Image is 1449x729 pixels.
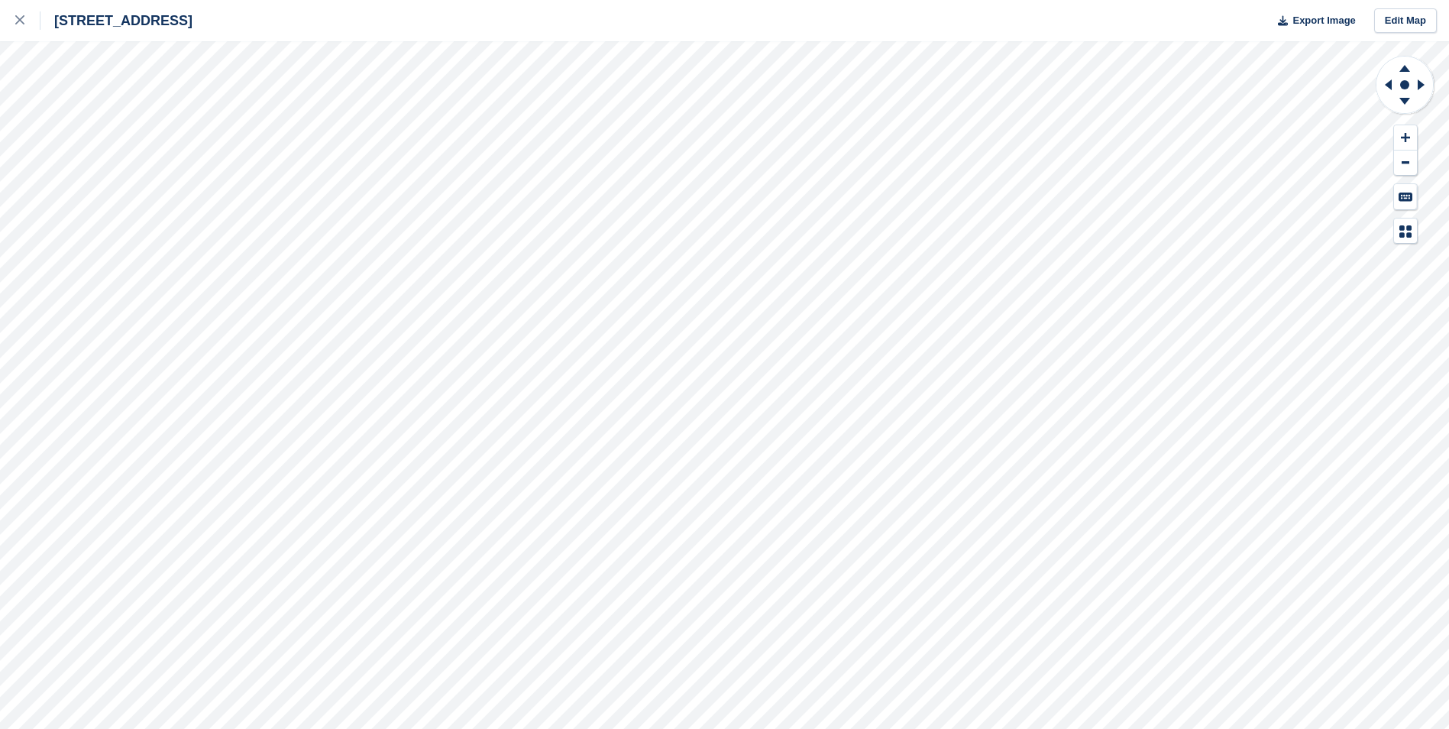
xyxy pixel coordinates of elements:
div: [STREET_ADDRESS] [40,11,192,30]
span: Export Image [1292,13,1355,28]
button: Keyboard Shortcuts [1394,184,1417,209]
button: Zoom Out [1394,151,1417,176]
a: Edit Map [1374,8,1437,34]
button: Map Legend [1394,219,1417,244]
button: Zoom In [1394,125,1417,151]
button: Export Image [1269,8,1356,34]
